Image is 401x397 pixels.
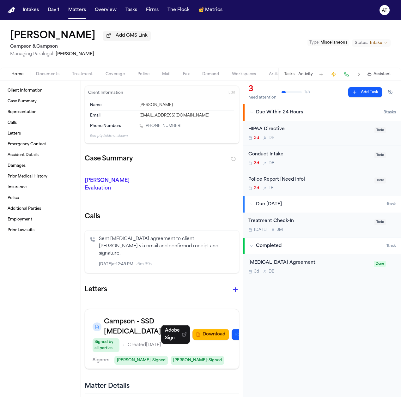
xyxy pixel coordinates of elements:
[5,182,76,192] a: Insurance
[5,161,76,171] a: Damages
[248,84,276,94] div: 3
[20,4,41,16] button: Intakes
[139,103,234,108] div: [PERSON_NAME]
[90,134,234,138] p: 9 empty fields not shown.
[298,72,313,77] button: Activity
[386,202,396,207] span: 1 task
[269,269,275,274] span: D B
[123,4,140,16] button: Tasks
[196,4,225,16] button: crownMetrics
[367,72,391,77] button: Assistant
[8,228,34,233] span: Prior Lawsuits
[87,90,125,95] h3: Client Information
[243,213,401,238] div: Open task: Treatment Check-In
[352,39,391,47] button: Change status from Intake
[161,325,190,344] a: Adobe Sign
[8,174,47,179] span: Prior Medical History
[243,196,401,213] button: Due [DATE]1task
[106,72,125,77] span: Coverage
[8,99,37,104] span: Case Summary
[277,227,283,232] span: J M
[128,341,161,349] p: Created [DATE]
[5,171,76,182] a: Prior Medical History
[10,30,95,42] h1: [PERSON_NAME]
[374,72,391,77] span: Assistant
[248,95,276,100] div: need attention
[5,225,76,235] a: Prior Lawsuits
[256,109,303,116] span: Due Within 24 Hours
[8,88,43,93] span: Client Information
[248,176,371,183] div: Police Report [Need Info]
[382,9,387,13] text: AT
[269,186,274,191] span: L B
[8,185,27,190] span: Insurance
[5,118,76,128] a: Calls
[269,161,275,166] span: D B
[123,341,125,349] span: •
[11,72,23,77] span: Home
[90,113,136,118] dt: Email
[386,244,396,249] span: 1 task
[72,72,93,77] span: Treatment
[232,72,256,77] span: Workspaces
[8,163,26,168] span: Damages
[248,218,371,225] div: Treatment Check-In
[5,204,76,214] a: Additional Parties
[254,227,267,232] span: [DATE]
[136,262,152,267] span: • 6m 39s
[165,4,192,16] button: The Flock
[192,329,229,340] button: Download
[66,4,88,16] button: Matters
[139,123,181,129] a: Call 1 (208) 312-8094
[384,110,396,115] span: 3 task s
[137,72,149,77] span: Police
[8,153,39,158] span: Accident Details
[8,110,37,115] span: Representation
[10,52,54,57] span: Managing Paralegal:
[329,70,338,79] button: Create Immediate Task
[243,171,401,196] div: Open task: Police Report [Need Info]
[243,254,401,279] div: Open task: Retainer Agreement
[374,261,386,267] span: Done
[8,195,19,201] span: Police
[8,131,21,136] span: Letters
[8,206,41,211] span: Additional Parties
[183,72,190,77] span: Fax
[228,91,235,95] span: Edit
[10,30,95,42] button: Edit matter name
[116,33,148,39] span: Add CMS Link
[5,86,76,96] a: Client Information
[374,219,386,225] span: Todo
[307,39,349,46] button: Edit Type: Miscellaneous
[139,113,234,118] div: [EMAIL_ADDRESS][DOMAIN_NAME]
[56,52,94,57] span: [PERSON_NAME]
[5,129,76,139] a: Letters
[85,212,239,221] h2: Calls
[5,96,76,106] a: Case Summary
[254,161,259,166] span: 3d
[243,104,401,121] button: Due Within 24 Hours3tasks
[85,285,107,295] h1: Letters
[45,4,62,16] button: Day 1
[90,123,121,129] span: Phone Numbers
[5,107,76,117] a: Representation
[8,217,32,222] span: Employment
[248,126,371,133] div: HIPAA Directive
[10,43,151,51] h2: Campson & Campson
[254,186,259,191] span: 2d
[99,236,234,257] p: Sent [MEDICAL_DATA] agreement to client [PERSON_NAME] via email and confirmed receipt and signature.
[385,87,396,97] button: Hide completed tasks (⌘⇧H)
[103,31,151,41] button: Add CMS Link
[114,356,168,365] span: [PERSON_NAME] : Signed
[162,72,170,77] span: Mail
[5,193,76,203] a: Police
[36,72,59,77] span: Documents
[93,338,119,352] span: Signed by all parties
[304,90,310,95] span: 1 / 5
[143,4,161,16] button: Firms
[8,120,17,125] span: Calls
[248,259,370,267] div: [MEDICAL_DATA] Agreement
